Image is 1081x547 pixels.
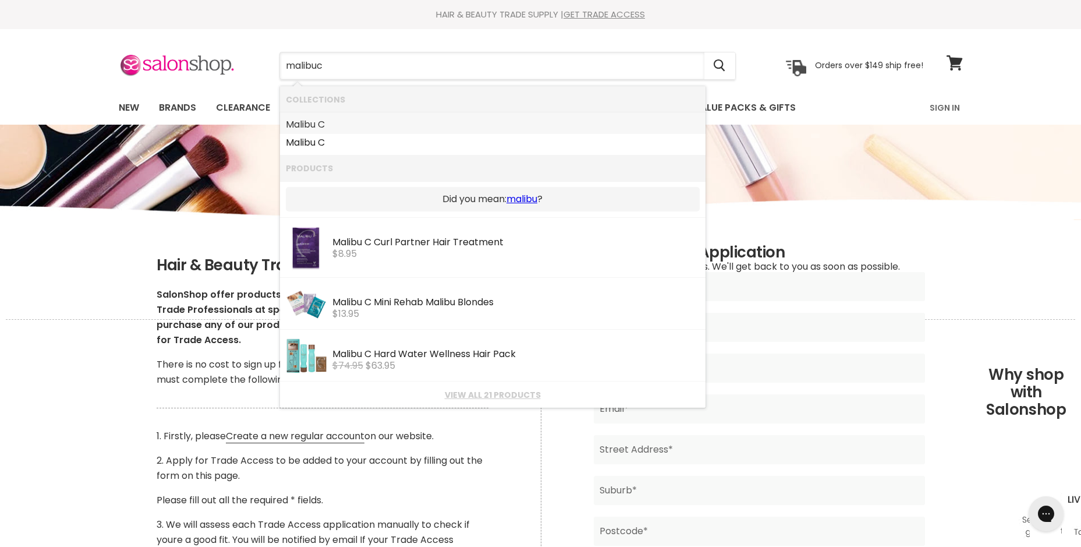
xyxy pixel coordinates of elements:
p: Orders over $149 ship free! [815,60,923,70]
span: $8.95 [332,247,357,260]
p: There is no cost to sign up for Trade Access to order direct, but you must complete the following... [157,357,488,387]
h2: Trade Access Application [594,244,925,262]
a: Value Packs & Gifts [685,96,804,120]
p: 1. Firstly, please on our website. [157,429,488,444]
div: HAIR & BEAUTY TRADE SUPPLY | [104,9,977,20]
li: Products: Malibu C Curl Partner Hair Treatment [280,217,706,278]
li: Did you mean [280,181,706,217]
ul: Main menu [110,91,864,125]
a: GET TRADE ACCESS [563,8,645,20]
button: Search [704,52,735,79]
div: Malibu C Hard Water Wellness Hair Pack [332,349,700,361]
iframe: Gorgias live chat messenger [1023,492,1069,535]
p: Thanks for contacting us. We'll get back to you as soon as possible. [594,262,925,272]
span: $63.95 [366,359,395,372]
nav: Main [104,91,977,125]
p: 2. Apply for Trade Access to be added to your account by filling out the form on this page. [157,453,488,484]
li: Collections: Malibu C [280,133,706,155]
p: Did you mean: ? [292,193,694,206]
li: Products: Malibu C Mini Rehab Malibu Blondes [280,278,706,330]
a: New [110,96,148,120]
a: malibu [506,193,537,206]
li: Products [280,155,706,181]
a: Malibu C [286,115,700,134]
form: Product [279,52,736,80]
p: SalonShop offer products and equipment to qualified Hair & Beauty Trade Professionals at special ... [157,287,488,348]
a: Create a new regular account [226,429,364,443]
h2: Hair & Beauty Trade Supply [157,257,488,274]
a: Malibu C [286,133,700,152]
li: View All [280,382,706,408]
li: Collections: Malibu C [280,112,706,134]
span: $13.95 [332,307,359,320]
li: Products: Malibu C Hard Water Wellness Hair Pack [280,330,706,382]
a: Clearance [207,96,279,120]
a: Brands [150,96,205,120]
a: View all 21 products [286,390,700,400]
img: blondes_200x.jpg [286,284,327,324]
div: Malibu C Mini Rehab Malibu Blondes [332,297,700,309]
img: MALB028.webp [286,336,327,376]
s: $74.95 [332,359,363,372]
div: Malibu C Curl Partner Hair Treatment [332,237,700,249]
input: Search [280,52,704,79]
p: Please fill out all the required * fields. [157,493,488,508]
a: Sign In [923,96,967,120]
img: Screen_Shot_2025-06-16_at_9.56.23_am_200x.png [286,224,327,273]
li: Collections [280,86,706,112]
h2: Why shop with Salonshop [6,319,1075,436]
